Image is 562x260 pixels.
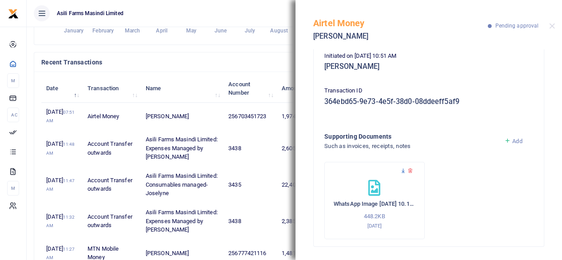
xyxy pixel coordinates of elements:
tspan: May [186,28,196,34]
h4: Supporting Documents [324,132,497,141]
p: Transaction ID [324,86,533,96]
td: [DATE] [41,167,83,203]
h4: Recent Transactions [41,57,336,67]
tspan: February [92,28,114,34]
h6: WhatsApp Image [DATE] 10.12.30-L [334,200,415,208]
tspan: July [244,28,255,34]
img: logo-small [8,8,19,19]
td: 3438 [223,203,277,240]
td: [DATE] [41,130,83,167]
a: logo-small logo-large logo-large [8,10,19,16]
td: Account Transfer outwards [83,130,141,167]
p: 448.2KB [334,212,415,221]
td: Airtel Money [83,103,141,130]
td: 22,400,000 [277,167,324,203]
span: Add [512,138,522,144]
h5: Airtel Money [313,18,488,28]
h5: [PERSON_NAME] [324,62,533,71]
button: Close [549,23,555,29]
th: Transaction: activate to sort column ascending [83,75,141,102]
td: Account Transfer outwards [83,203,141,240]
tspan: January [64,28,84,34]
th: Date: activate to sort column descending [41,75,83,102]
td: [DATE] [41,103,83,130]
tspan: June [214,28,227,34]
small: 11:48 AM [46,142,75,156]
th: Name: activate to sort column ascending [141,75,223,102]
span: Pending approval [495,23,538,29]
tspan: August [270,28,288,34]
td: 2,605,000 [277,130,324,167]
td: Asili Farms Masindi Limited: Consumables managed-Joselyne [141,167,223,203]
td: Asili Farms Masindi Limited: Expenses Managed by [PERSON_NAME] [141,203,223,240]
td: [DATE] [41,203,83,240]
td: 1,974,000 [277,103,324,130]
p: Initiated on [DATE] 10:51 AM [324,52,533,61]
h5: 364ebd65-9e73-4e5f-38d0-08ddeeff5af9 [324,97,533,106]
span: Asili Farms Masindi Limited [53,9,127,17]
div: WhatsApp Image 2025-09-23 at 10.12.30-L [324,162,425,239]
td: 3435 [223,167,277,203]
h5: [PERSON_NAME] [313,32,488,41]
small: [DATE] [367,223,382,229]
td: Asili Farms Masindi Limited: Expenses Managed by [PERSON_NAME] [141,130,223,167]
th: Account Number: activate to sort column ascending [223,75,277,102]
td: [PERSON_NAME] [141,103,223,130]
td: 3438 [223,130,277,167]
a: Add [504,138,522,144]
tspan: April [156,28,167,34]
td: 256703451723 [223,103,277,130]
tspan: March [125,28,140,34]
th: Amount: activate to sort column ascending [277,75,324,102]
li: Ac [7,108,19,122]
li: M [7,73,19,88]
td: 2,385,000 [277,203,324,240]
li: M [7,181,19,196]
h4: Such as invoices, receipts, notes [324,141,497,151]
td: Account Transfer outwards [83,167,141,203]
